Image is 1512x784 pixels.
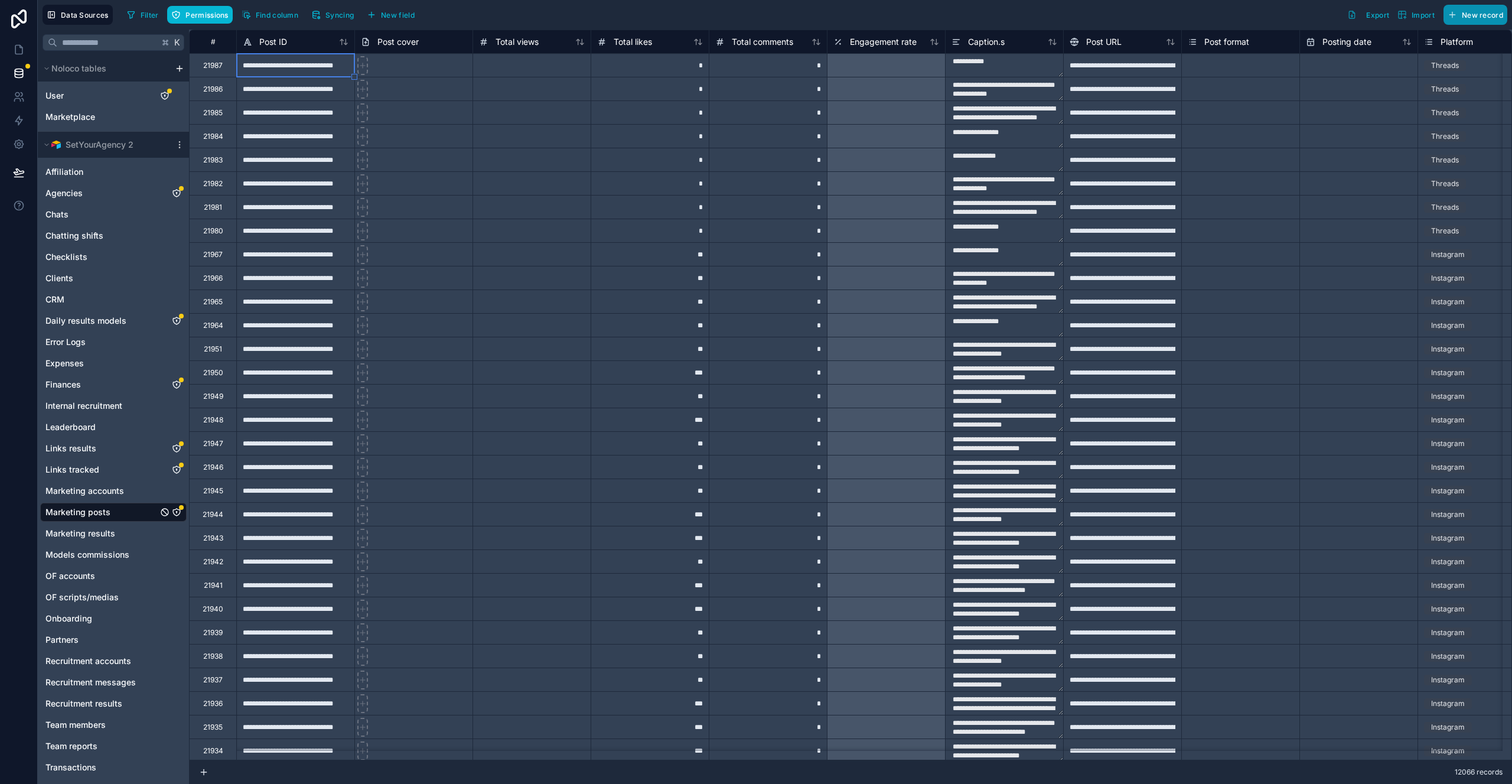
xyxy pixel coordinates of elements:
span: Permissions [185,11,228,19]
div: Instagram [1431,367,1465,378]
span: Recruitment accounts [45,655,131,667]
span: Team reports [45,740,97,752]
span: Onboarding [45,613,92,624]
div: 21940 [203,604,223,614]
button: Find column [237,6,302,24]
span: Find column [256,11,298,19]
a: Agencies [45,187,158,199]
button: Data Sources [43,5,113,25]
span: Team members [45,719,106,731]
div: Recruitment messages [40,673,187,692]
div: Onboarding [40,609,187,628]
div: Partners [40,630,187,649]
div: Instagram [1431,438,1465,449]
div: Links tracked [40,460,187,479]
div: 21934 [203,746,223,756]
button: New record [1443,5,1507,25]
div: Instagram [1431,698,1465,709]
div: Instagram [1431,486,1465,496]
span: OF accounts [45,570,95,582]
div: 21967 [203,250,223,259]
span: Post cover [377,36,419,48]
div: 21948 [203,415,223,425]
div: 21986 [203,84,223,94]
a: Transactions [45,762,158,773]
div: 21935 [203,723,223,732]
div: Instagram [1431,273,1465,284]
a: Marketing results [45,528,158,539]
a: Team members [45,719,158,731]
div: Threads [1431,202,1459,213]
span: Export [1366,11,1389,19]
a: Chatting shifts [45,230,158,242]
span: Recruitment messages [45,676,136,688]
div: Internal recruitment [40,396,187,415]
div: Recruitment accounts [40,652,187,671]
span: Import [1412,11,1435,19]
a: Chats [45,209,158,220]
a: Marketing posts [45,506,158,518]
a: OF accounts [45,570,158,582]
div: Instagram [1431,675,1465,685]
span: Chatting shifts [45,230,103,242]
span: Total comments [732,36,793,48]
a: Daily results models [45,315,158,327]
div: 21946 [203,463,223,472]
div: Recruitment results [40,694,187,713]
span: SetYourAgency 2 [66,139,133,151]
div: Clients [40,269,187,288]
div: OF accounts [40,567,187,585]
div: Chats [40,205,187,224]
span: Total likes [614,36,652,48]
div: 21984 [203,132,223,141]
span: Marketplace [45,111,95,123]
button: Export [1343,5,1393,25]
div: Threads [1431,131,1459,142]
div: 21939 [203,628,223,637]
div: Marketing accounts [40,482,187,500]
div: 21981 [204,203,222,212]
span: Posting date [1322,36,1371,48]
div: Leaderboard [40,418,187,437]
a: Partners [45,634,158,646]
div: Instagram [1431,746,1465,756]
span: Engagement rate [850,36,917,48]
a: Links results [45,443,158,454]
span: User [45,90,64,102]
div: Instagram [1431,557,1465,567]
div: Threads [1431,84,1459,95]
div: Instagram [1431,320,1465,331]
div: Threads [1431,226,1459,236]
span: Post ID [259,36,287,48]
a: Marketplace [45,111,146,123]
div: Chatting shifts [40,226,187,245]
span: Caption.s [968,36,1005,48]
div: Transactions [40,758,187,777]
div: Models commissions [40,545,187,564]
a: Checklists [45,251,158,263]
div: User [40,86,187,105]
a: Links tracked [45,464,158,476]
div: 21966 [203,274,223,283]
a: Leaderboard [45,421,158,433]
div: 21943 [203,533,223,543]
div: 21949 [203,392,223,401]
span: Affiliation [45,166,83,178]
a: Team reports [45,740,158,752]
span: Daily results models [45,315,126,327]
a: New record [1439,5,1507,25]
div: Affiliation [40,162,187,181]
div: Team members [40,715,187,734]
button: Syncing [307,6,358,24]
div: Instagram [1431,391,1465,402]
div: 21950 [203,368,223,378]
div: Marketplace [40,108,187,126]
span: Post URL [1086,36,1122,48]
button: Airtable LogoSetYourAgency 2 [40,136,170,153]
span: 12066 records [1455,767,1503,777]
div: Instagram [1431,651,1465,662]
span: Clients [45,272,73,284]
a: Affiliation [45,166,158,178]
div: Instagram [1431,415,1465,425]
div: Instagram [1431,533,1465,544]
